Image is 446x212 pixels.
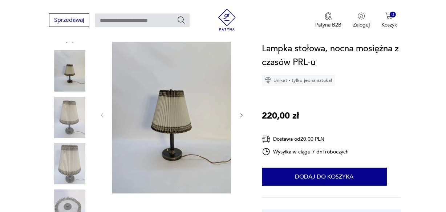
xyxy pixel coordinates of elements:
img: Ikona dostawy [262,135,271,144]
img: Zdjęcie produktu Lampka stołowa, nocna mosiężna z czasów PRL-u [49,50,90,92]
p: 220,00 zł [262,109,299,123]
button: Sprzedawaj [49,13,89,27]
a: Sprzedawaj [49,18,89,23]
img: Ikonka użytkownika [358,12,365,20]
div: Unikat - tylko jedna sztuka! [262,75,335,86]
p: Patyna B2B [315,21,341,28]
img: Patyna - sklep z meblami i dekoracjami vintage [216,9,238,31]
div: 0 [390,12,396,18]
button: Zaloguj [353,12,370,28]
div: Dostawa od 20,00 PLN [262,135,349,144]
div: Wysyłka w ciągu 7 dni roboczych [262,147,349,156]
button: Patyna B2B [315,12,341,28]
img: Zdjęcie produktu Lampka stołowa, nocna mosiężna z czasów PRL-u [112,36,231,193]
button: Szukaj [177,16,186,24]
img: Ikona medalu [325,12,332,20]
img: Zdjęcie produktu Lampka stołowa, nocna mosiężna z czasów PRL-u [49,143,90,184]
img: Ikona koszyka [385,12,393,20]
p: Koszyk [381,21,397,28]
h1: Lampka stołowa, nocna mosiężna z czasów PRL-u [262,42,401,69]
p: Zaloguj [353,21,370,28]
button: Dodaj do koszyka [262,168,387,186]
img: Zdjęcie produktu Lampka stołowa, nocna mosiężna z czasów PRL-u [49,97,90,138]
button: 0Koszyk [381,12,397,28]
img: Ikona diamentu [265,77,271,84]
a: Ikona medaluPatyna B2B [315,12,341,28]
